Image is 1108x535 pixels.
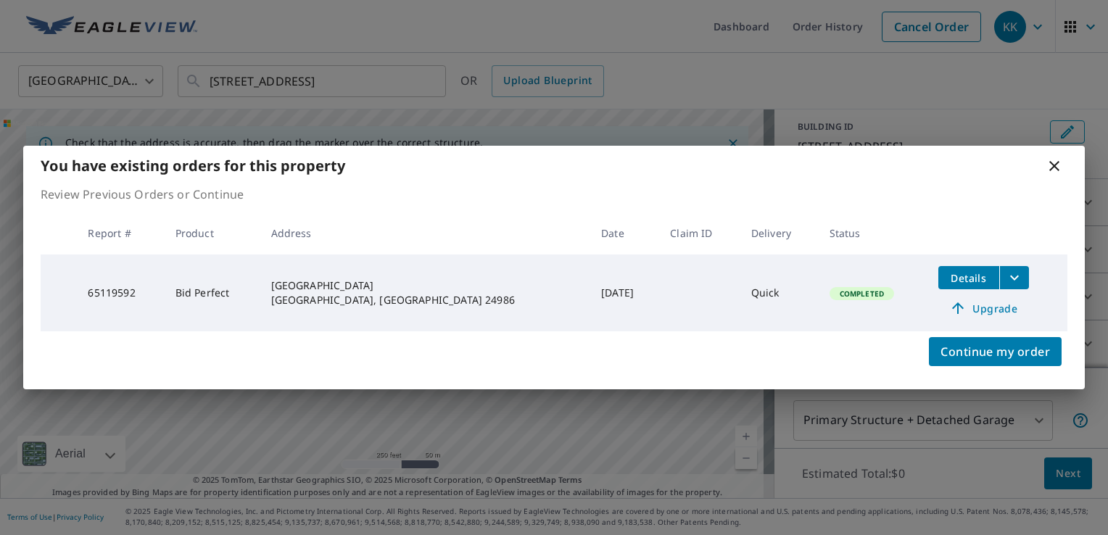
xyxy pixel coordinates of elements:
button: detailsBtn-65119592 [938,266,999,289]
th: Delivery [740,212,818,254]
td: Bid Perfect [164,254,260,331]
button: filesDropdownBtn-65119592 [999,266,1029,289]
td: 65119592 [76,254,163,331]
span: Completed [831,289,893,299]
th: Product [164,212,260,254]
button: Continue my order [929,337,1062,366]
span: Continue my order [940,341,1050,362]
th: Address [260,212,590,254]
td: [DATE] [590,254,658,331]
th: Date [590,212,658,254]
a: Upgrade [938,296,1029,320]
th: Claim ID [658,212,740,254]
td: Quick [740,254,818,331]
span: Upgrade [947,299,1020,317]
th: Report # [76,212,163,254]
b: You have existing orders for this property [41,156,345,175]
p: Review Previous Orders or Continue [41,186,1067,203]
th: Status [818,212,927,254]
div: [GEOGRAPHIC_DATA] [GEOGRAPHIC_DATA], [GEOGRAPHIC_DATA] 24986 [271,278,579,307]
span: Details [947,271,991,285]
